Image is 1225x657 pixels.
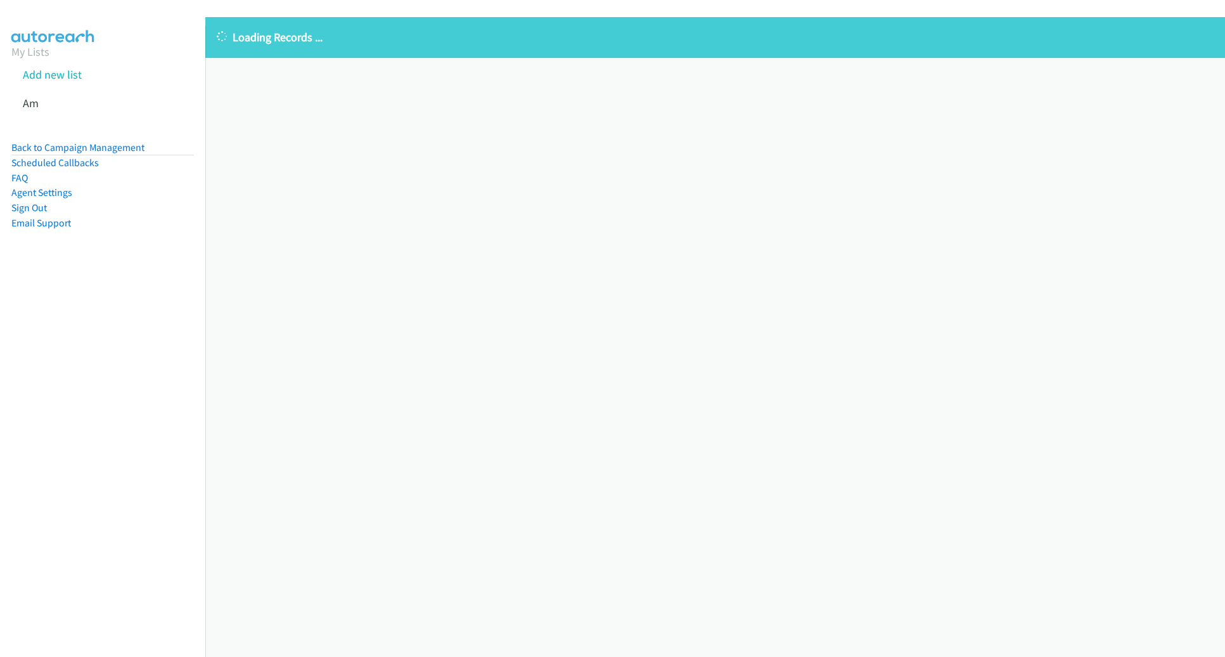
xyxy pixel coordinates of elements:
p: Loading Records ... [217,29,1214,46]
a: Sign Out [11,202,47,214]
a: Back to Campaign Management [11,141,144,153]
a: Agent Settings [11,186,72,198]
a: Email Support [11,217,71,229]
a: Am [23,96,39,110]
a: Add new list [23,67,82,82]
a: My Lists [11,44,49,59]
a: FAQ [11,172,28,184]
a: Scheduled Callbacks [11,157,99,169]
